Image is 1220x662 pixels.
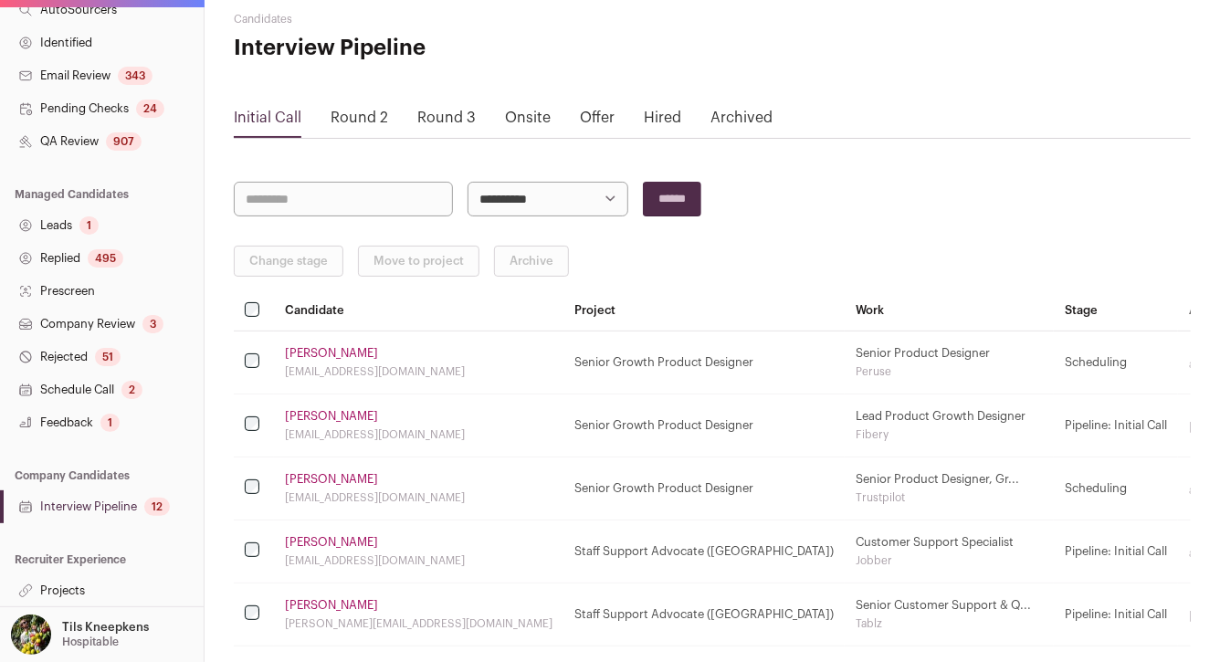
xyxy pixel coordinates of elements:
[563,583,845,646] td: Staff Support Advocate ([GEOGRAPHIC_DATA])
[845,394,1054,457] td: Lead Product Growth Designer
[563,520,845,583] td: Staff Support Advocate ([GEOGRAPHIC_DATA])
[563,331,845,394] td: Senior Growth Product Designer
[234,110,301,125] a: Initial Call
[285,409,378,424] a: [PERSON_NAME]
[274,291,563,331] th: Candidate
[644,110,681,125] a: Hired
[856,364,1043,379] div: Peruse
[285,472,378,487] a: [PERSON_NAME]
[856,427,1043,442] div: Fibery
[95,348,121,366] div: 51
[285,346,378,361] a: [PERSON_NAME]
[710,110,773,125] a: Archived
[417,110,476,125] a: Round 3
[11,615,51,655] img: 6689865-medium_jpg
[1054,583,1178,646] td: Pipeline: Initial Call
[845,291,1054,331] th: Work
[856,616,1043,631] div: Tablz
[1054,520,1178,583] td: Pipeline: Initial Call
[79,216,99,235] div: 1
[563,291,845,331] th: Project
[845,520,1054,583] td: Customer Support Specialist
[7,615,152,655] button: Open dropdown
[234,12,552,26] h2: Candidates
[331,110,388,125] a: Round 2
[285,616,552,631] div: [PERSON_NAME][EMAIL_ADDRESS][DOMAIN_NAME]
[100,414,120,432] div: 1
[856,490,1043,505] div: Trustpilot
[1054,457,1178,520] td: Scheduling
[563,394,845,457] td: Senior Growth Product Designer
[88,249,123,268] div: 495
[856,553,1043,568] div: Jobber
[285,490,552,505] div: [EMAIL_ADDRESS][DOMAIN_NAME]
[62,635,119,649] p: Hospitable
[121,381,142,399] div: 2
[580,110,615,125] a: Offer
[118,67,152,85] div: 343
[62,620,149,635] p: Tils Kneepkens
[285,427,552,442] div: [EMAIL_ADDRESS][DOMAIN_NAME]
[1054,331,1178,394] td: Scheduling
[845,457,1054,520] td: Senior Product Designer, Gr...
[505,110,551,125] a: Onsite
[136,100,164,118] div: 24
[142,315,163,333] div: 3
[285,553,552,568] div: [EMAIL_ADDRESS][DOMAIN_NAME]
[1054,394,1178,457] td: Pipeline: Initial Call
[285,598,378,613] a: [PERSON_NAME]
[144,498,170,516] div: 12
[285,364,552,379] div: [EMAIL_ADDRESS][DOMAIN_NAME]
[285,535,378,550] a: [PERSON_NAME]
[234,34,552,63] h1: Interview Pipeline
[563,457,845,520] td: Senior Growth Product Designer
[845,583,1054,646] td: Senior Customer Support & Q...
[1054,291,1178,331] th: Stage
[106,132,142,151] div: 907
[845,331,1054,394] td: Senior Product Designer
